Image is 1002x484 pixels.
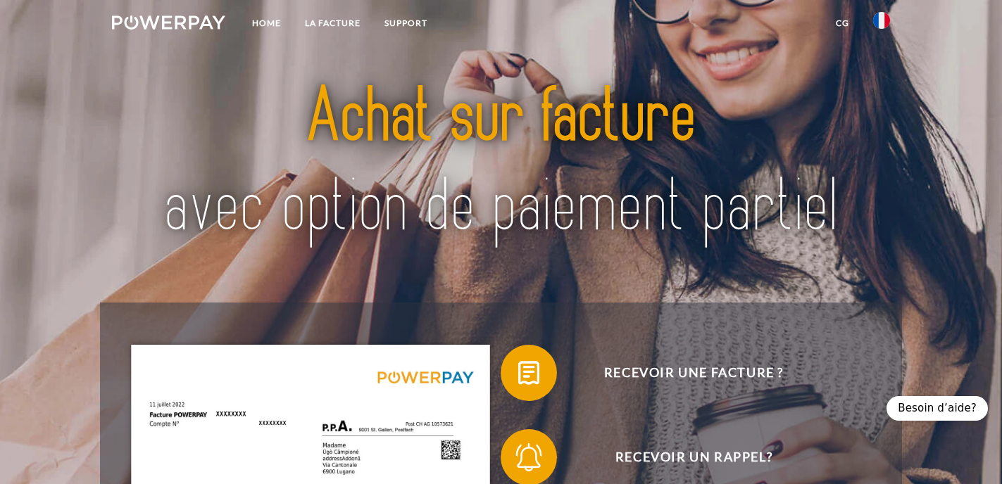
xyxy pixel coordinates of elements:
div: Besoin d’aide? [887,396,988,421]
img: logo-powerpay-white.svg [112,15,225,30]
a: CG [824,11,861,36]
a: Home [240,11,293,36]
img: qb_bill.svg [511,355,546,390]
img: title-powerpay_fr.svg [151,49,852,276]
a: Support [372,11,439,36]
span: Recevoir une facture ? [521,345,866,401]
img: qb_bell.svg [511,440,546,475]
a: LA FACTURE [293,11,372,36]
button: Recevoir une facture ? [501,345,867,401]
img: fr [873,12,890,29]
